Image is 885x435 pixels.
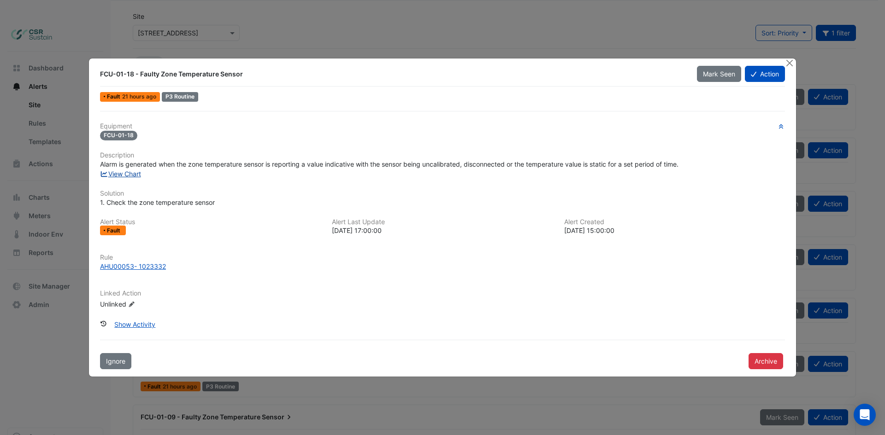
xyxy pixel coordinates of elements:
span: Sun 12-Oct-2025 17:00 BST [122,93,156,100]
button: Close [785,58,794,68]
span: Alarm is generated when the zone temperature sensor is reporting a value indicative with the sens... [100,160,678,168]
h6: Solution [100,190,785,197]
div: [DATE] 15:00:00 [564,226,785,235]
h6: Description [100,151,785,159]
span: Ignore [106,357,125,365]
div: AHU00053 [100,261,166,271]
div: Open Intercom Messenger [854,404,876,426]
button: Mark Seen [697,66,741,82]
button: Ignore [100,353,131,369]
span: Mark Seen [703,70,735,78]
a: AHU00053- 1023332 [100,261,785,271]
h6: Alert Status [100,218,321,226]
tcxspan: Call - 1023332 via 3CX [134,262,166,270]
span: Fault [107,228,122,233]
h6: Linked Action [100,290,785,297]
a: View Chart [100,170,141,178]
div: P3 Routine [162,92,198,102]
button: Archive [749,353,783,369]
span: 1. Check the zone temperature sensor [100,198,215,206]
div: Unlinked [100,299,211,309]
div: [DATE] 17:00:00 [332,226,553,235]
span: FCU-01-18 [100,131,137,140]
h6: Equipment [100,122,785,130]
h6: Rule [100,254,785,261]
fa-icon: Edit Linked Action [128,301,135,308]
span: Fault [107,94,122,99]
div: FCU-01-18 - Faulty Zone Temperature Sensor [100,70,686,79]
h6: Alert Last Update [332,218,553,226]
button: Action [745,66,785,82]
button: Show Activity [108,316,161,332]
h6: Alert Created [564,218,785,226]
